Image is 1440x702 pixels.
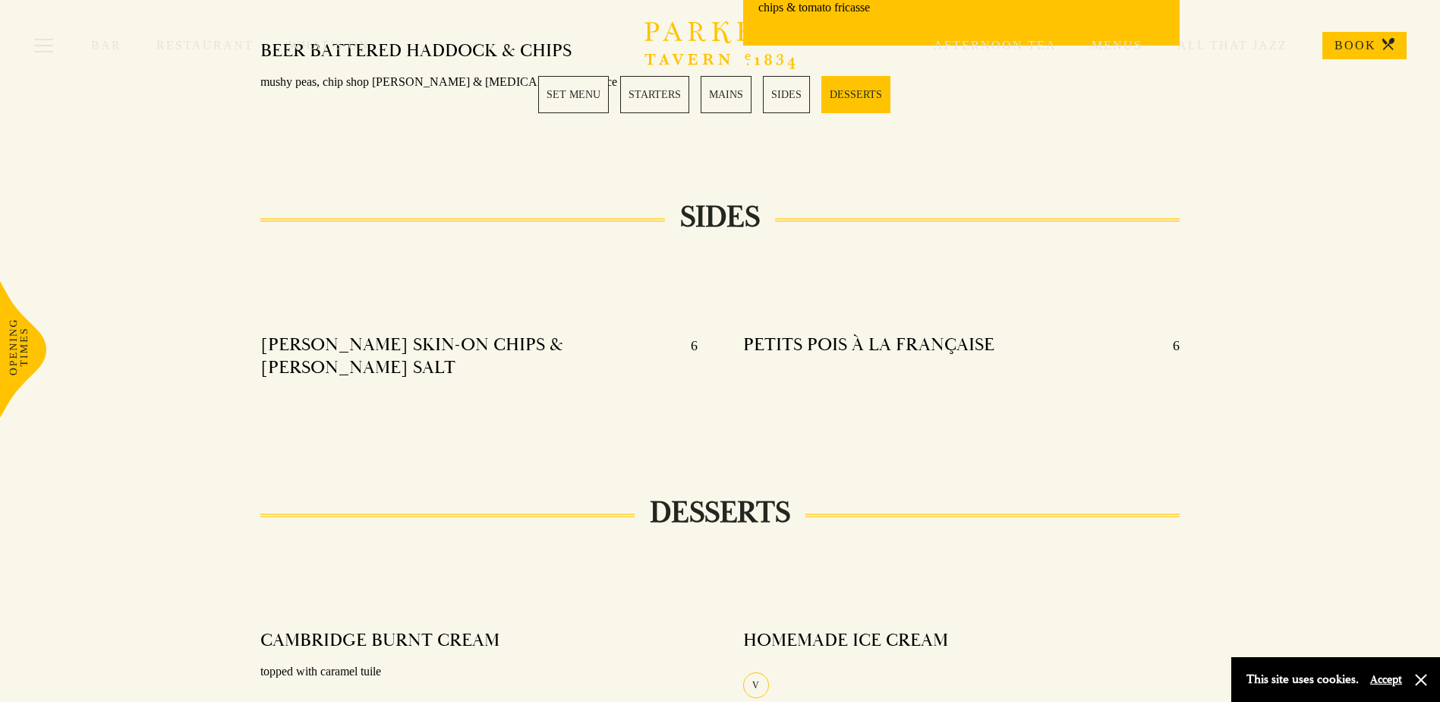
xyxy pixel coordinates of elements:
p: 6 [676,334,698,379]
p: 6 [1158,334,1180,358]
a: 1 / 5 [538,76,609,113]
a: 5 / 5 [821,76,890,113]
h4: [PERSON_NAME] SKIN-ON CHIPS & [PERSON_NAME] SALT [260,334,675,379]
a: 3 / 5 [701,76,752,113]
a: 4 / 5 [763,76,810,113]
h2: SIDES [665,199,775,236]
div: V [743,672,769,698]
p: topped with caramel tuile [260,661,697,683]
a: 2 / 5 [620,76,689,113]
h4: HOMEMADE ICE CREAM [743,629,948,652]
button: Accept [1370,672,1402,687]
p: This site uses cookies. [1246,669,1359,691]
h4: PETITS POIS À LA FRANÇAISE [743,334,994,358]
h2: DESSERTS [635,495,805,531]
h4: CAMBRIDGE BURNT CREAM [260,629,499,652]
button: Close and accept [1413,672,1429,688]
